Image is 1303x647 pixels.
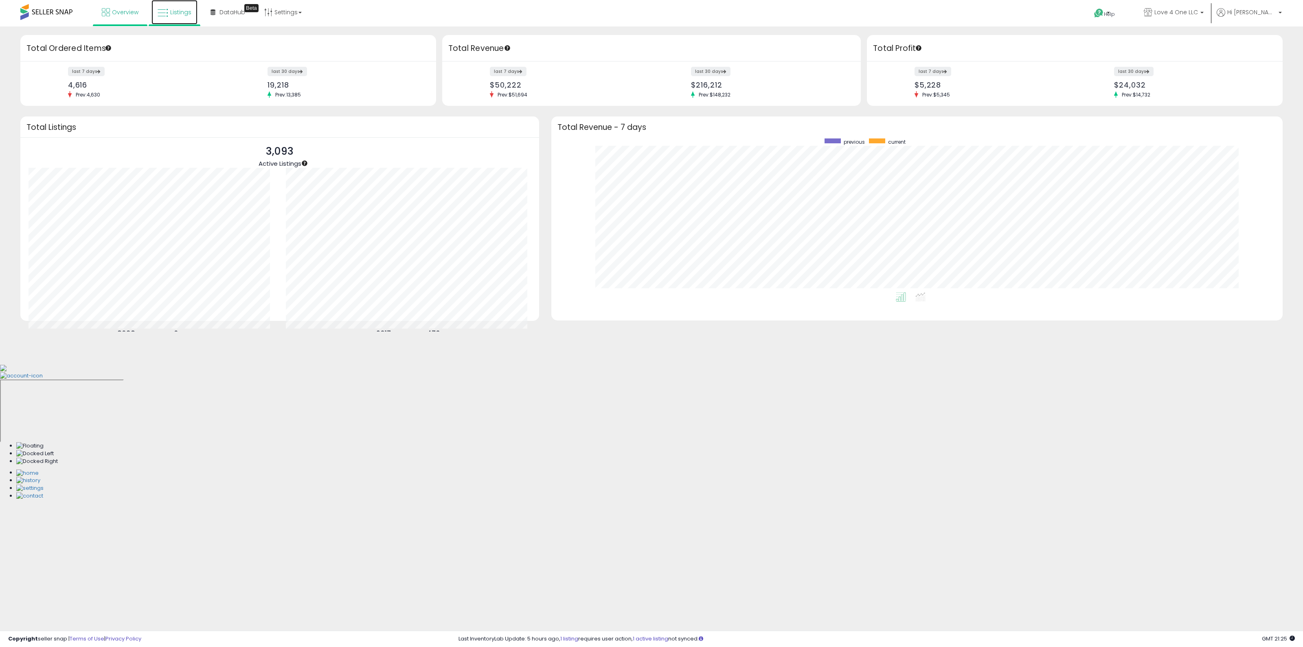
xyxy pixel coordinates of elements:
[504,44,511,52] div: Tooltip anchor
[557,124,1277,130] h3: Total Revenue - 7 days
[68,81,222,89] div: 4,616
[16,458,58,465] img: Docked Right
[219,8,245,16] span: DataHub
[271,91,305,98] span: Prev: 13,385
[26,124,533,130] h3: Total Listings
[448,43,855,54] h3: Total Revenue
[490,81,645,89] div: $50,222
[16,485,44,492] img: Settings
[873,43,1277,54] h3: Total Profit
[691,67,730,76] label: last 30 days
[105,44,112,52] div: Tooltip anchor
[1094,8,1104,18] i: Get Help
[915,67,951,76] label: last 7 days
[72,91,104,98] span: Prev: 4,630
[26,43,430,54] h3: Total Ordered Items
[1154,8,1198,16] span: Love 4 One LLC
[16,469,39,477] img: Home
[695,91,735,98] span: Prev: $148,232
[844,138,865,145] span: previous
[918,91,954,98] span: Prev: $5,345
[494,91,531,98] span: Prev: $51,694
[16,477,40,485] img: History
[1227,8,1276,16] span: Hi [PERSON_NAME]
[259,144,301,159] p: 3,093
[268,67,307,76] label: last 30 days
[16,492,43,500] img: Contact
[16,450,54,458] img: Docked Left
[915,44,922,52] div: Tooltip anchor
[1114,81,1268,89] div: $24,032
[112,8,138,16] span: Overview
[1114,67,1154,76] label: last 30 days
[1217,8,1282,26] a: Hi [PERSON_NAME]
[174,329,178,338] b: 0
[1104,11,1115,18] span: Help
[16,442,44,450] img: Floating
[170,8,191,16] span: Listings
[427,329,440,338] b: 476
[1118,91,1154,98] span: Prev: $14,732
[490,67,526,76] label: last 7 days
[117,329,135,338] b: 3093
[376,329,391,338] b: 2617
[68,67,105,76] label: last 7 days
[259,159,301,168] span: Active Listings
[915,81,1069,89] div: $5,228
[268,81,422,89] div: 19,218
[301,160,308,167] div: Tooltip anchor
[244,4,259,12] div: Tooltip anchor
[888,138,906,145] span: current
[1088,2,1131,26] a: Help
[691,81,847,89] div: $216,212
